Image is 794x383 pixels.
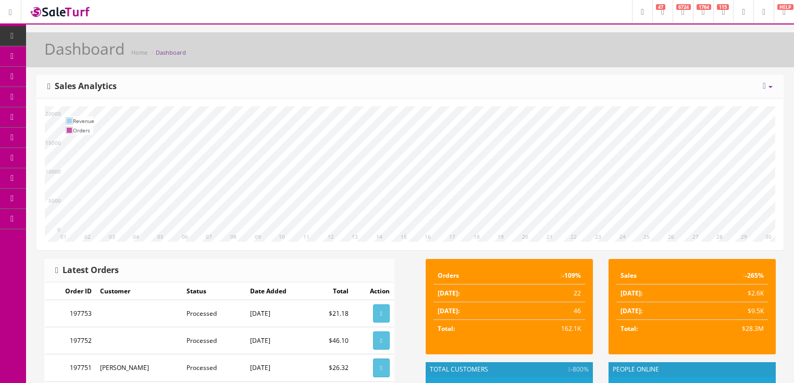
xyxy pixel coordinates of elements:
[438,306,460,315] strong: [DATE]:
[246,282,312,300] td: Date Added
[426,362,593,377] div: Total Customers
[353,282,394,300] td: Action
[73,116,94,126] td: Revenue
[29,5,92,19] img: SaleTurf
[433,267,511,285] td: Orders
[55,266,119,275] h3: Latest Orders
[312,354,353,381] td: $26.32
[692,285,768,302] td: $2.6K
[47,82,117,91] h3: Sales Analytics
[697,4,711,10] span: 1764
[312,327,353,354] td: $46.10
[246,327,312,354] td: [DATE]
[692,320,768,338] td: $28.3M
[621,306,642,315] strong: [DATE]:
[96,354,182,381] td: [PERSON_NAME]
[692,302,768,320] td: $9.5K
[511,320,585,338] td: 162.1K
[156,48,186,56] a: Dashboard
[438,289,460,298] strong: [DATE]:
[692,267,768,285] td: -265%
[182,327,246,354] td: Processed
[609,362,776,377] div: People Online
[44,40,125,57] h1: Dashboard
[616,267,692,285] td: Sales
[777,4,793,10] span: HELP
[621,289,642,298] strong: [DATE]:
[438,324,455,333] strong: Total:
[312,300,353,327] td: $21.18
[131,48,147,56] a: Home
[656,4,665,10] span: 47
[182,354,246,381] td: Processed
[568,365,589,374] span: -800%
[45,300,96,327] td: 197753
[45,354,96,381] td: 197751
[511,302,585,320] td: 46
[246,300,312,327] td: [DATE]
[312,282,353,300] td: Total
[73,126,94,135] td: Orders
[676,4,691,10] span: 6724
[717,4,729,10] span: 115
[511,285,585,302] td: 22
[45,327,96,354] td: 197752
[45,282,96,300] td: Order ID
[621,324,638,333] strong: Total:
[511,267,585,285] td: -109%
[96,282,182,300] td: Customer
[246,354,312,381] td: [DATE]
[182,300,246,327] td: Processed
[182,282,246,300] td: Status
